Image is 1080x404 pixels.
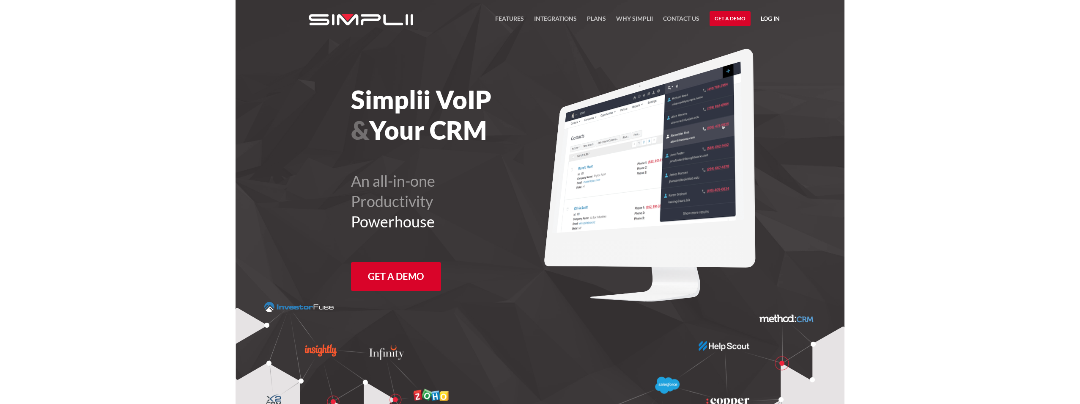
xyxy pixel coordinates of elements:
a: Plans [587,14,606,29]
a: Get a Demo [710,11,751,26]
span: & [351,115,369,145]
a: Integrations [534,14,577,29]
h1: Simplii VoIP Your CRM [351,84,587,145]
a: Get a Demo [351,262,441,291]
a: Why Simplii [616,14,653,29]
a: Log in [761,14,780,26]
h2: An all-in-one Productivity [351,171,587,232]
a: FEATURES [495,14,524,29]
span: Powerhouse [351,212,435,231]
img: Simplii [309,14,413,25]
a: Contact US [663,14,699,29]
